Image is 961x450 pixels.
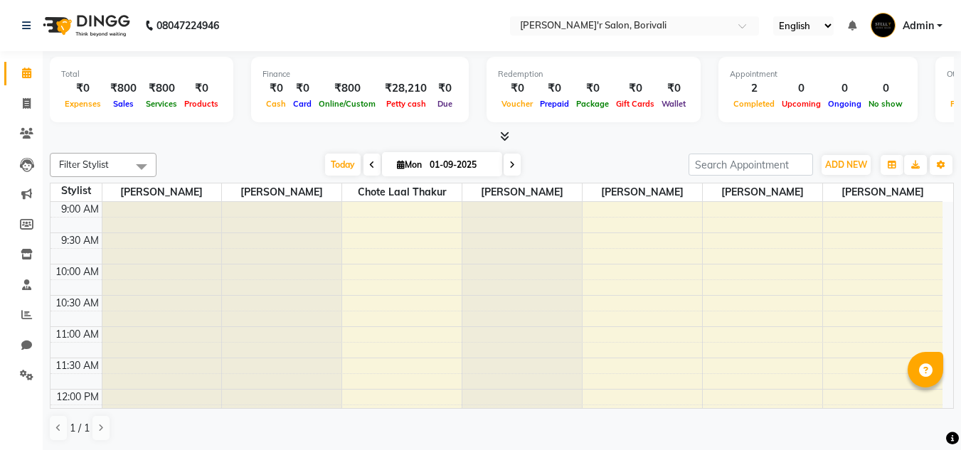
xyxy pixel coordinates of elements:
div: 0 [824,80,865,97]
div: Redemption [498,68,689,80]
div: ₹0 [61,80,105,97]
input: Search Appointment [689,154,813,176]
span: Gift Cards [612,99,658,109]
span: Wallet [658,99,689,109]
span: Products [181,99,222,109]
span: Completed [730,99,778,109]
span: Chote Laal Thakur [342,183,462,201]
span: [PERSON_NAME] [102,183,222,201]
span: Mon [393,159,425,170]
span: Prepaid [536,99,573,109]
span: Services [142,99,181,109]
span: Online/Custom [315,99,379,109]
div: 12:00 PM [53,390,102,405]
div: 11:30 AM [53,358,102,373]
span: Expenses [61,99,105,109]
span: [PERSON_NAME] [583,183,702,201]
div: 0 [778,80,824,97]
span: Petty cash [383,99,430,109]
span: Today [325,154,361,176]
span: Due [434,99,456,109]
span: 1 / 1 [70,421,90,436]
div: ₹800 [142,80,181,97]
div: ₹0 [432,80,457,97]
span: Filter Stylist [59,159,109,170]
div: ₹0 [181,80,222,97]
div: 11:00 AM [53,327,102,342]
span: ADD NEW [825,159,867,170]
b: 08047224946 [156,6,219,45]
div: ₹0 [658,80,689,97]
span: Package [573,99,612,109]
div: 0 [865,80,906,97]
span: Ongoing [824,99,865,109]
div: 10:00 AM [53,264,102,279]
span: [PERSON_NAME] [703,183,822,201]
div: 9:30 AM [58,233,102,248]
div: ₹0 [573,80,612,97]
div: Appointment [730,68,906,80]
div: ₹0 [536,80,573,97]
span: Cash [262,99,290,109]
input: 2025-09-01 [425,154,497,176]
span: Sales [110,99,137,109]
span: [PERSON_NAME] [222,183,341,201]
div: Finance [262,68,457,80]
div: ₹0 [262,80,290,97]
div: ₹800 [315,80,379,97]
div: 2 [730,80,778,97]
div: 9:00 AM [58,202,102,217]
div: Total [61,68,222,80]
div: ₹800 [105,80,142,97]
span: Upcoming [778,99,824,109]
span: Card [290,99,315,109]
span: [PERSON_NAME] [823,183,943,201]
div: 10:30 AM [53,296,102,311]
img: logo [36,6,134,45]
div: ₹0 [290,80,315,97]
span: [PERSON_NAME] [462,183,582,201]
div: ₹0 [498,80,536,97]
span: Admin [903,18,934,33]
iframe: chat widget [901,393,947,436]
img: Admin [871,13,896,38]
div: ₹28,210 [379,80,432,97]
div: ₹0 [612,80,658,97]
div: Stylist [51,183,102,198]
button: ADD NEW [822,155,871,175]
span: No show [865,99,906,109]
span: Voucher [498,99,536,109]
